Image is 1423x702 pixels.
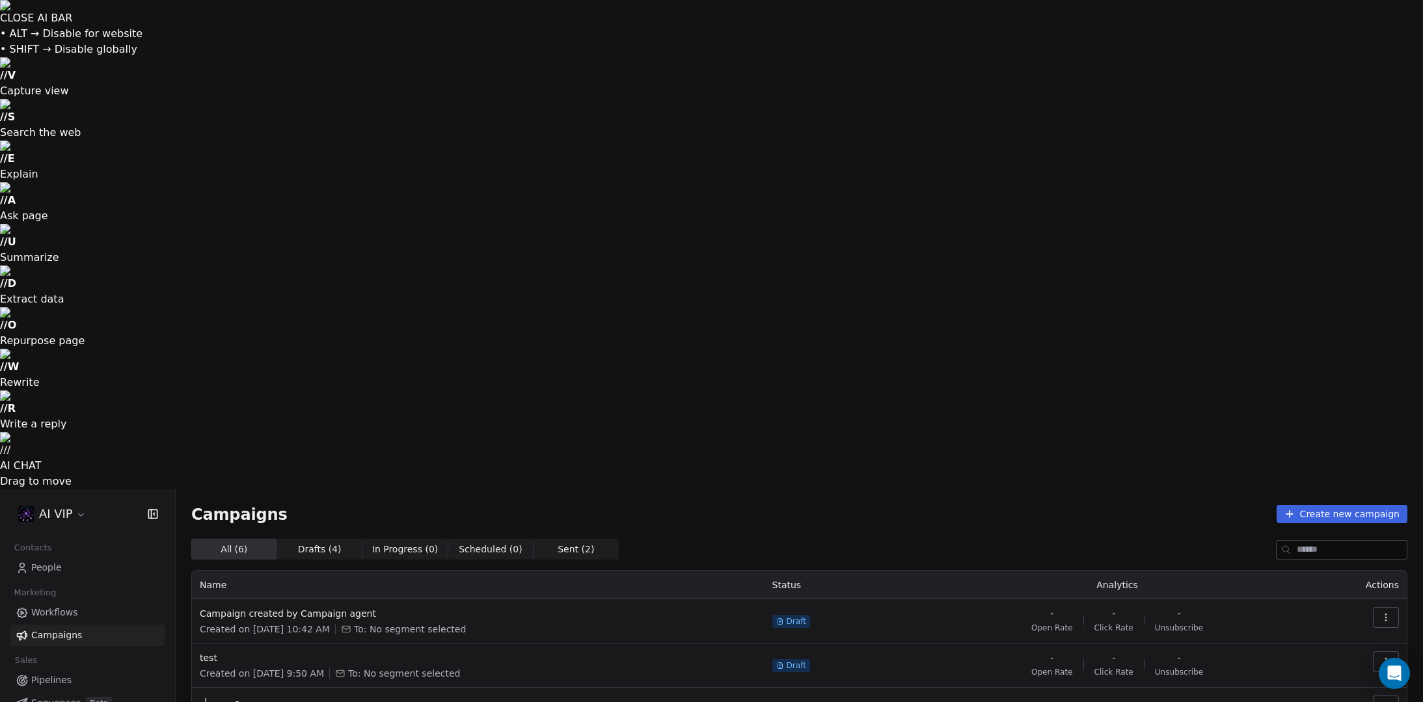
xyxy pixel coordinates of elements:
[31,673,72,687] span: Pipelines
[372,543,439,556] span: In Progress ( 0 )
[1277,505,1407,523] button: Create new campaign
[9,651,43,670] span: Sales
[558,543,594,556] span: Sent ( 2 )
[39,506,73,522] span: AI VIP
[1050,607,1053,620] span: -
[31,561,62,574] span: People
[1155,623,1203,633] span: Unsubscribe
[348,667,460,680] span: To: No segment selected
[191,505,288,523] span: Campaigns
[31,606,78,619] span: Workflows
[927,571,1308,599] th: Analytics
[10,557,165,578] a: People
[1112,607,1115,620] span: -
[1031,623,1073,633] span: Open Rate
[1094,623,1133,633] span: Click Rate
[459,543,522,556] span: Scheduled ( 0 )
[354,623,466,636] span: To: No segment selected
[1379,658,1410,689] div: Open Intercom Messenger
[18,506,34,522] img: 2025-01-15_18-31-34.jpg
[200,607,757,620] span: Campaign created by Campaign agent
[10,625,165,646] a: Campaigns
[787,660,806,671] span: Draft
[192,571,765,599] th: Name
[765,571,927,599] th: Status
[31,628,82,642] span: Campaigns
[1177,607,1180,620] span: -
[10,602,165,623] a: Workflows
[1031,667,1073,677] span: Open Rate
[10,669,165,691] a: Pipelines
[298,543,342,556] span: Drafts ( 4 )
[1112,651,1115,664] span: -
[8,583,62,602] span: Marketing
[8,538,57,558] span: Contacts
[1307,571,1407,599] th: Actions
[16,503,89,525] button: AI VIP
[787,616,806,627] span: Draft
[200,623,330,636] span: Created on [DATE] 10:42 AM
[1177,651,1180,664] span: -
[200,651,757,664] span: test
[200,667,324,680] span: Created on [DATE] 9:50 AM
[1050,651,1053,664] span: -
[1155,667,1203,677] span: Unsubscribe
[1094,667,1133,677] span: Click Rate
